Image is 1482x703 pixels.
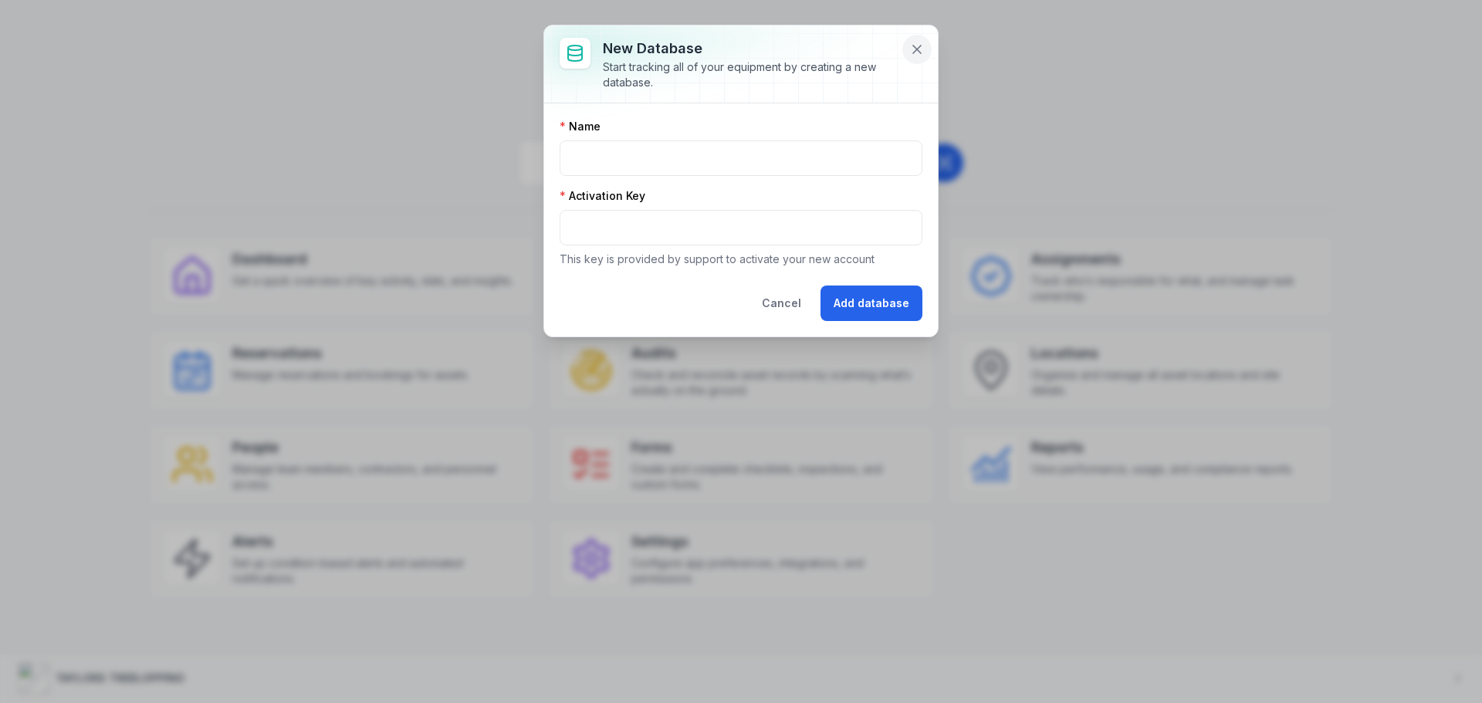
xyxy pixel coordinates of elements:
button: Cancel [749,286,814,321]
h3: New database [603,38,898,59]
div: Start tracking all of your equipment by creating a new database. [603,59,898,90]
button: Add database [821,286,922,321]
label: Activation Key [560,188,645,204]
label: Name [560,119,601,134]
p: This key is provided by support to activate your new account [560,252,922,267]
